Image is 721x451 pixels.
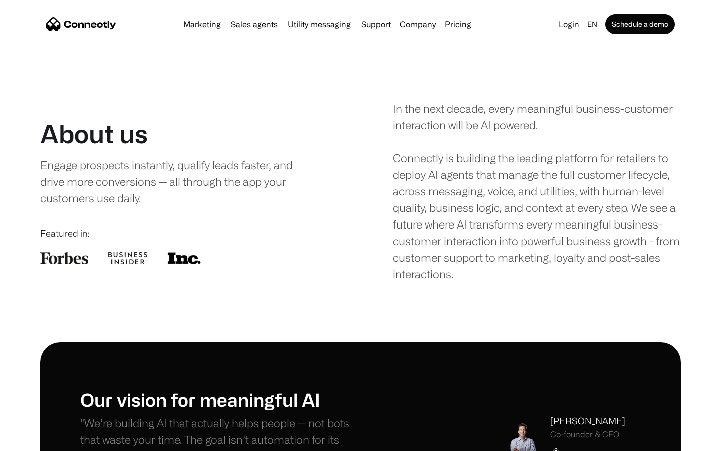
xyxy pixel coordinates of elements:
a: Marketing [179,20,225,28]
h1: About us [40,119,148,149]
div: In the next decade, every meaningful business-customer interaction will be AI powered. Connectly ... [393,100,681,282]
a: Schedule a demo [605,14,675,34]
div: en [587,17,597,31]
ul: Language list [20,433,60,447]
aside: Language selected: English [10,432,60,447]
a: Pricing [441,20,475,28]
div: Company [400,17,436,31]
a: Login [555,17,583,31]
div: Engage prospects instantly, qualify leads faster, and drive more conversions — all through the ap... [40,157,314,206]
div: Featured in: [40,227,328,240]
h1: Our vision for meaningful AI [80,389,360,410]
div: Co-founder & CEO [550,430,625,439]
a: Utility messaging [284,20,355,28]
a: Support [357,20,395,28]
a: Sales agents [227,20,282,28]
div: [PERSON_NAME] [550,414,625,428]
